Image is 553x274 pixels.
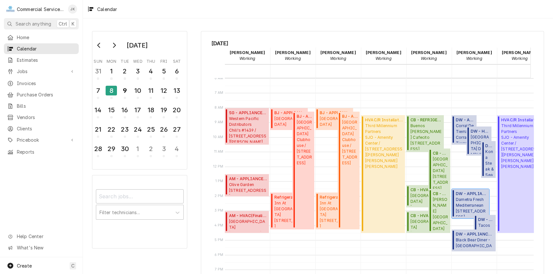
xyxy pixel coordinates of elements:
span: Jobs [17,68,66,75]
span: Third Millennium Partners SJO - Amenity Center / [STREET_ADDRESS][PERSON_NAME][PERSON_NAME][PERSO... [365,123,403,170]
div: 25 [146,125,156,134]
span: BJ - APPLIANCE ( Finalized ) [320,110,351,116]
span: BJ - APPLIANCE ( Finalized ) [274,110,306,116]
span: CB - HVAC ( Finalized ) [410,213,448,219]
span: [GEOGRAPHIC_DATA][PERSON_NAME] - [GEOGRAPHIC_DATA] [PERSON_NAME] School / [STREET_ADDRESS][PERSON... [229,219,267,231]
span: HVAC/R Installation ( Past Due ) [365,117,403,123]
th: Wednesday [131,57,144,64]
span: 10 AM [212,135,225,140]
span: Tacos El Jalisciense [STREET_ADDRESS] [478,223,494,242]
div: C [6,5,15,14]
th: Saturday [170,57,183,64]
span: Home [17,34,75,41]
span: [PERSON_NAME][GEOGRAPHIC_DATA] [STREET_ADDRESS] [432,197,448,231]
strong: [PERSON_NAME] [411,50,446,55]
div: CB - HVAC(Finalized)[GEOGRAPHIC_DATA][PERSON_NAME] - [GEOGRAPHIC_DATA][PERSON_NAME] / [STREET_ADD... [406,211,451,233]
em: Working [284,56,301,61]
span: BJ - APPLIANCE ( Finalized ) [342,114,358,119]
div: [Service] Refrigeration Diagnostic Inn At Spanish Bay 2700 17 Mile Drive, Pebble Beach, CA 93953 ... [316,192,360,229]
div: [Service] DW - APPLIANCE Dametra Fresh Mediterranean 630 Del Monte Center, Monterey, CA 93940 ID:... [452,189,489,218]
strong: [PERSON_NAME] [456,50,492,55]
div: 18 [146,105,156,115]
div: [Service] DW - APPLIANCE Tacos El Jalisciense 1390 Fremont Blvd, Seaside, CA 93955 ID: JOB-9474 S... [474,215,496,244]
div: BJ - APPLIANCE(Finalized)[GEOGRAPHIC_DATA]Clubhouse / [STREET_ADDRESS] [338,112,360,229]
span: 4 PM [213,223,225,228]
div: 30 [120,144,130,154]
div: 26 [159,125,169,134]
em: Working [375,56,391,61]
div: Calendar Filters [92,175,187,248]
span: CB - REFRIGERATION ( Finalized ) [410,117,442,123]
span: DW - HVAC ( Finalized ) [471,128,490,134]
span: [GEOGRAPHIC_DATA] [STREET_ADDRESS] [432,156,448,191]
div: Joey Gallegos - Working [497,48,542,64]
div: 21 [93,125,103,134]
span: DW - APPLIANCE ( Finalized ) [478,217,494,223]
span: CB - APPLIANCE ( Finalized ) [432,150,448,156]
strong: [PERSON_NAME] [501,50,537,55]
div: BJ - APPLIANCE(Finalized)[GEOGRAPHIC_DATA]Clubhouse / [STREET_ADDRESS] [270,108,308,130]
div: [Service] BJ - APPLIANCE Monterey Peninsula Country Club Clubhouse / 3000 Club Rd, Monterey, CA 9... [270,108,308,130]
div: 28 [93,144,103,154]
a: Go to Pricebook [4,135,79,145]
span: [GEOGRAPHIC_DATA][PERSON_NAME] - [GEOGRAPHIC_DATA] [GEOGRAPHIC_DATA][PERSON_NAME] / [STREET_ADDRE... [410,193,442,205]
div: AM - APPLIANCE(Finalized)Olive Garden[STREET_ADDRESS] [225,174,269,196]
span: 1 PM [214,179,225,184]
span: Clients [17,125,75,132]
strong: [PERSON_NAME] [275,50,310,55]
span: DW - APPLIANCE ( Finalized ) [456,231,494,237]
span: 11 AM [213,149,225,154]
div: Brandon Johnson - Working [316,48,361,64]
div: Commercial Service Co.'s Avatar [6,5,15,14]
span: Black Bear Diner - [GEOGRAPHIC_DATA] [STREET_ADDRESS] [456,237,494,249]
span: DW - APPLIANCE ( Finalized ) [456,191,487,197]
span: Dametra Fresh Mediterranean [STREET_ADDRESS] [456,197,487,216]
span: BJ - APPLIANCE ( Finalized ) [296,114,312,119]
div: [Service] DW - REFRIGERATION Kona Steak & Seafood 1200 Del Monte Center, Monterey, CA 93940 ID: J... [481,141,496,178]
div: 11 [146,86,156,95]
th: Tuesday [118,57,131,64]
span: 12 PM [212,164,225,169]
span: 3 PM [213,208,225,213]
div: 19 [159,105,169,115]
div: 6 [172,66,182,76]
strong: [PERSON_NAME] [320,50,356,55]
span: 9 AM [213,120,225,125]
span: Estimates [17,57,75,63]
th: Sunday [92,57,105,64]
span: Reports [17,148,75,155]
span: SG - APPLIANCE ( Active ) [229,110,267,116]
span: Western Pacific Distributors Chili's #1439 / [STREET_ADDRESS][PERSON_NAME] [229,116,267,143]
div: DW - APPLIANCE(Finalized)Dametra Fresh Mediterranean[STREET_ADDRESS] [452,189,489,218]
span: 8 AM [213,105,225,110]
span: [GEOGRAPHIC_DATA] Clubhouse / [STREET_ADDRESS] [342,119,358,166]
span: [GEOGRAPHIC_DATA] Clubhouse / [STREET_ADDRESS] [320,116,351,128]
div: AM - HVAC(Finalized)[GEOGRAPHIC_DATA][PERSON_NAME] - [GEOGRAPHIC_DATA][PERSON_NAME] School / [STR... [225,211,269,233]
div: [Service] BJ - APPLIANCE Monterey Peninsula Country Club Clubhouse / 3000 Club Rd, Monterey, CA 9... [316,108,353,130]
span: Vendors [17,114,75,121]
span: 6 AM [213,76,225,81]
a: Invoices [4,78,79,89]
span: Search anything [16,20,51,27]
span: Help Center [17,233,75,240]
div: 9 [120,86,130,95]
span: Kona Steak & Seafood [STREET_ADDRESS] [485,149,494,176]
span: [GEOGRAPHIC_DATA][PERSON_NAME] - [GEOGRAPHIC_DATA] [PERSON_NAME] / [STREET_ADDRESS][PERSON_NAME] [410,219,448,231]
button: Go to next month [108,40,121,50]
span: Refrigeration Diagnostic ( Finalized ) [274,194,312,200]
div: 20 [172,105,182,115]
div: 31 [93,66,103,76]
div: [Service] DW - HVAC Monterey Peninsula Unified School Dist - MPUSD Monterey Child Care Services /... [466,126,491,156]
a: Reports [4,147,79,157]
span: Purchase Orders [17,91,75,98]
th: Thursday [144,57,157,64]
div: Bill Key - Working [270,48,316,64]
span: 5 PM [213,237,225,243]
span: Pricebook [17,137,66,143]
div: DW - APPLIANCE(Finalized)Tacos El Jalisciense[STREET_ADDRESS] [474,215,496,244]
span: Ctrl [59,20,67,27]
div: Carson Bourdet - Working [406,48,452,64]
div: 2 [146,144,156,154]
span: CB - HVAC ( Finalized ) [410,187,442,193]
span: 7 AM [213,90,225,95]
